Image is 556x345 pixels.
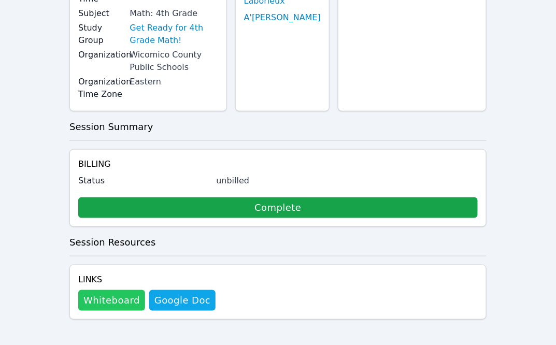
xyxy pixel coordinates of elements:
h3: Session Resources [69,235,487,250]
h4: Billing [78,158,478,170]
div: Wicomico County Public Schools [130,49,218,74]
div: Eastern [130,76,218,88]
h4: Links [78,274,216,286]
label: Subject [78,7,123,20]
label: Organization Time Zone [78,76,123,100]
label: Study Group [78,22,123,47]
div: Math: 4th Grade [130,7,218,20]
h3: Session Summary [69,120,487,134]
a: A'[PERSON_NAME] [244,11,321,24]
label: Organization [78,49,123,61]
label: Status [78,175,210,187]
a: Get Ready for 4th Grade Math! [130,22,218,47]
a: Complete [78,197,478,218]
a: Google Doc [149,290,216,311]
button: Whiteboard [78,290,145,311]
div: unbilled [216,175,478,187]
